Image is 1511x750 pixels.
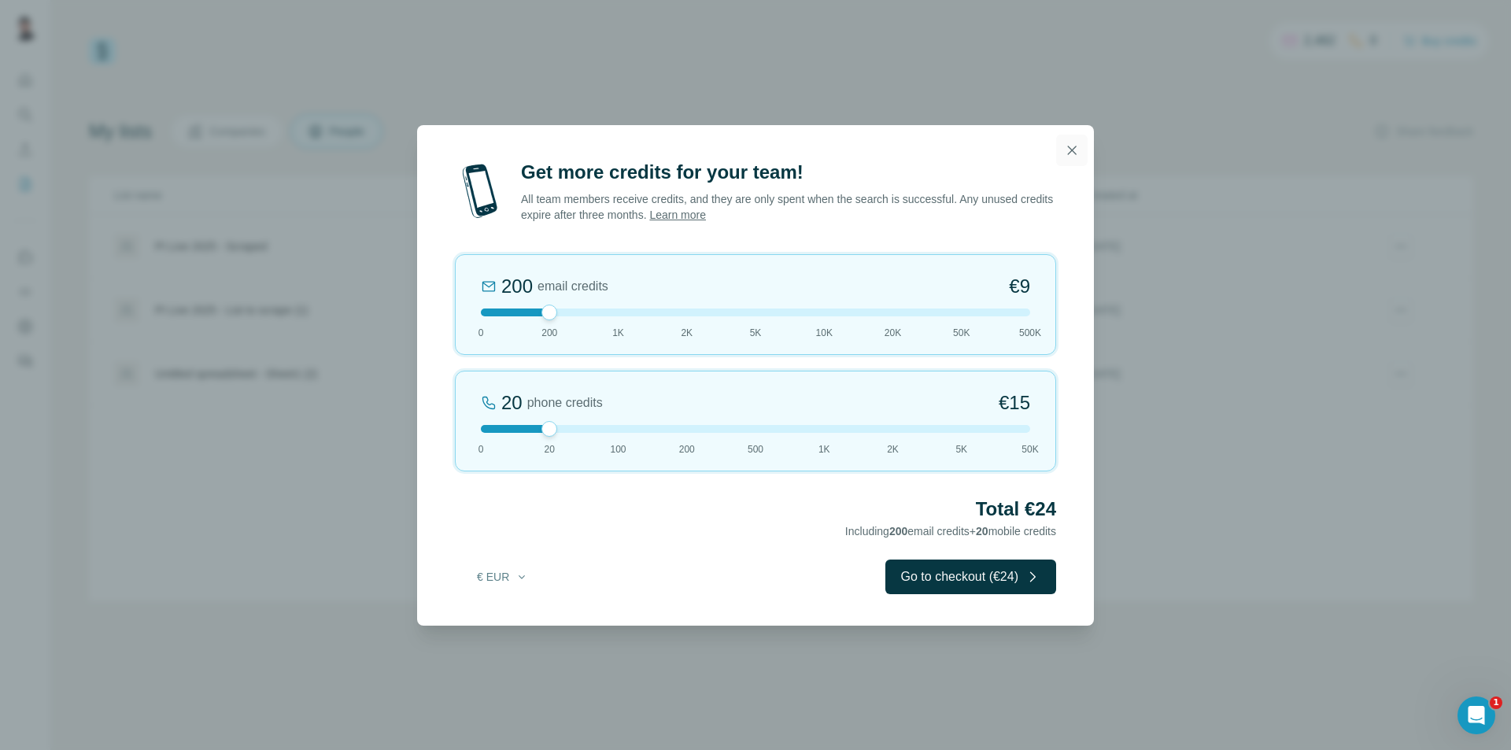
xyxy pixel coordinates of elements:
[999,390,1030,416] span: €15
[478,326,484,340] span: 0
[816,326,833,340] span: 10K
[541,326,557,340] span: 200
[466,563,539,591] button: € EUR
[455,497,1056,522] h2: Total €24
[976,525,988,538] span: 20
[1490,696,1502,709] span: 1
[610,442,626,456] span: 100
[455,160,505,223] img: mobile-phone
[527,393,603,412] span: phone credits
[478,442,484,456] span: 0
[501,274,533,299] div: 200
[538,277,608,296] span: email credits
[1009,274,1030,299] span: €9
[1019,326,1041,340] span: 500K
[889,525,907,538] span: 200
[818,442,830,456] span: 1K
[649,209,706,221] a: Learn more
[887,442,899,456] span: 2K
[612,326,624,340] span: 1K
[1021,442,1038,456] span: 50K
[1457,696,1495,734] iframe: Intercom live chat
[750,326,762,340] span: 5K
[521,191,1056,223] p: All team members receive credits, and they are only spent when the search is successful. Any unus...
[953,326,970,340] span: 50K
[955,442,967,456] span: 5K
[845,525,1056,538] span: Including email credits + mobile credits
[545,442,555,456] span: 20
[501,390,523,416] div: 20
[885,326,901,340] span: 20K
[885,560,1056,594] button: Go to checkout (€24)
[748,442,763,456] span: 500
[681,326,693,340] span: 2K
[679,442,695,456] span: 200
